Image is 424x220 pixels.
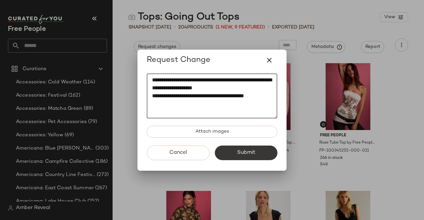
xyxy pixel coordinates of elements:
[237,150,255,156] span: Submit
[195,129,229,134] span: Attach images
[147,126,277,138] button: Attach images
[147,55,210,66] span: Request Change
[169,150,187,156] span: Cancel
[147,146,209,160] button: Cancel
[215,146,277,160] button: Submit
